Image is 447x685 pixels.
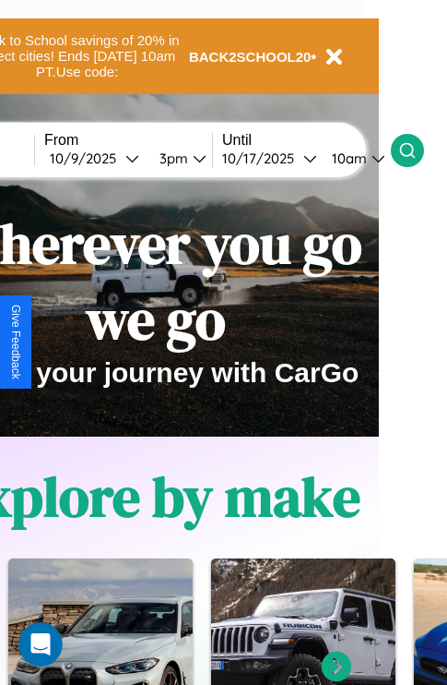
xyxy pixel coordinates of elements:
div: Give Feedback [9,305,22,379]
div: 10 / 9 / 2025 [50,150,125,167]
button: 3pm [145,149,212,168]
label: From [44,132,212,149]
button: 10/9/2025 [44,149,145,168]
b: BACK2SCHOOL20 [189,49,312,65]
button: 10am [317,149,391,168]
div: 10am [323,150,371,167]
div: 10 / 17 / 2025 [222,150,303,167]
iframe: Intercom live chat [18,622,63,667]
label: Until [222,132,391,149]
div: 3pm [150,150,193,167]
